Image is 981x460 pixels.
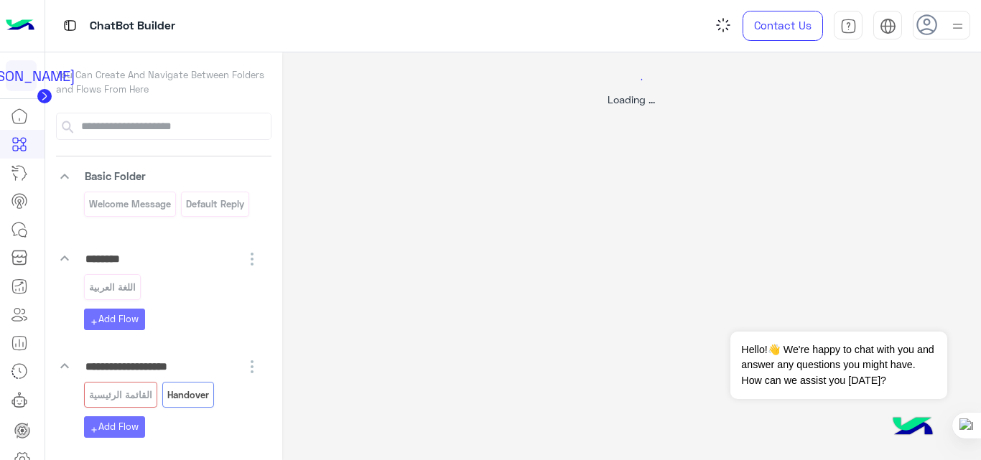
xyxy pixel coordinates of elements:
[608,93,655,105] span: Loading ...
[730,332,947,399] span: Hello!👋 We're happy to chat with you and answer any questions you might have. How can we assist y...
[888,403,938,453] img: hulul-logo.png
[297,67,967,92] div: loading...
[6,60,37,91] div: [PERSON_NAME]
[6,11,34,41] img: Logo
